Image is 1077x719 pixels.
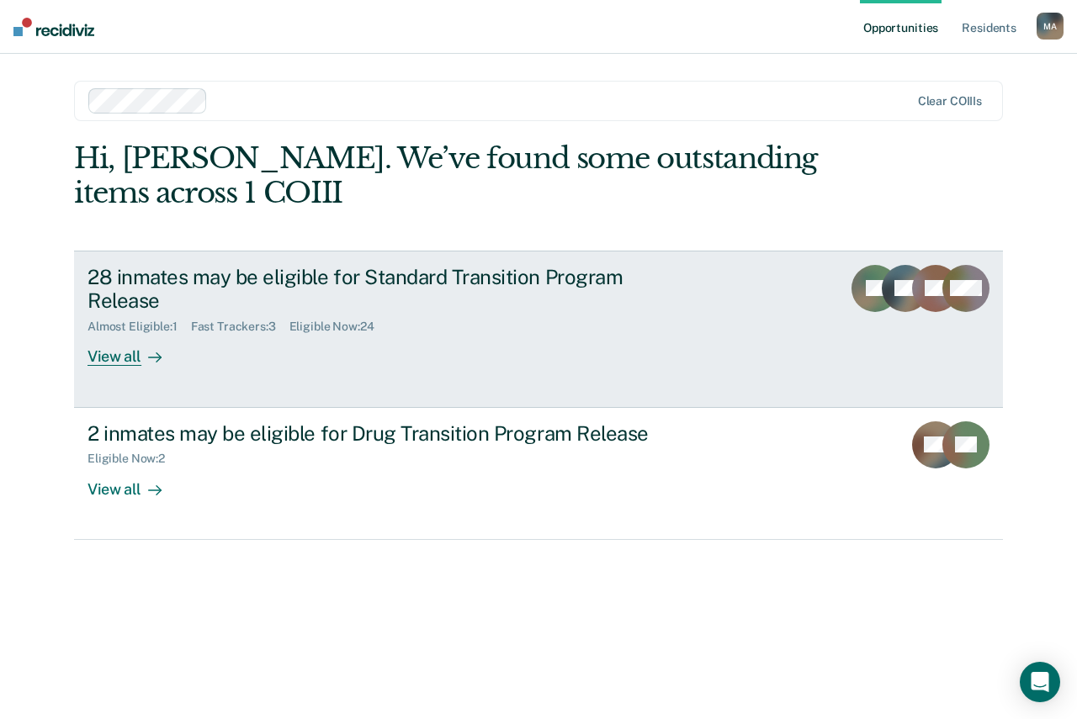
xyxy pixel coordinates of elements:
div: 28 inmates may be eligible for Standard Transition Program Release [88,265,678,314]
div: View all [88,334,182,367]
div: Hi, [PERSON_NAME]. We’ve found some outstanding items across 1 COIII [74,141,817,210]
div: Fast Trackers : 3 [191,320,289,334]
div: M A [1037,13,1064,40]
div: Eligible Now : 2 [88,452,178,466]
div: Almost Eligible : 1 [88,320,191,334]
div: 2 inmates may be eligible for Drug Transition Program Release [88,421,678,446]
div: Clear COIIIs [918,94,982,108]
a: 28 inmates may be eligible for Standard Transition Program ReleaseAlmost Eligible:1Fast Trackers:... [74,251,1003,408]
div: Eligible Now : 24 [289,320,388,334]
a: 2 inmates may be eligible for Drug Transition Program ReleaseEligible Now:2View all [74,408,1003,540]
div: Open Intercom Messenger [1020,662,1060,702]
div: View all [88,466,182,499]
img: Recidiviz [13,18,94,36]
button: MA [1037,13,1064,40]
